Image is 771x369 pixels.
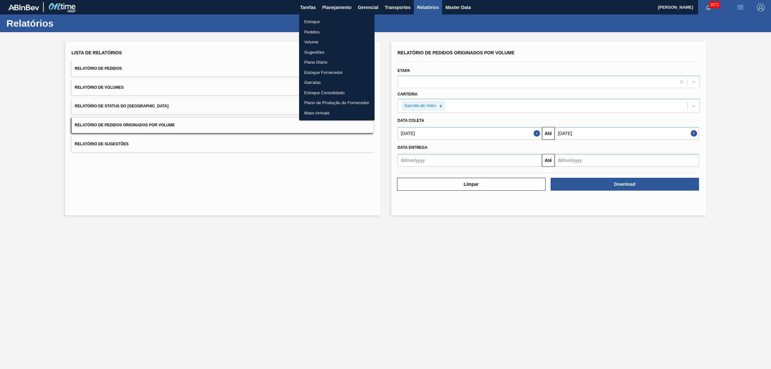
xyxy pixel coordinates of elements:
a: Plano Diário [299,57,375,67]
a: Estoque [299,17,375,27]
a: Mass Arrivals [299,108,375,118]
a: Plano de Produção do Fornecedor [299,98,375,108]
a: Sugestões [299,47,375,58]
a: Volume [299,37,375,47]
a: Estoque Fornecedor [299,67,375,78]
a: Estoque Consolidado [299,88,375,98]
a: Garrafas [299,77,375,88]
a: Pedidos [299,27,375,37]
